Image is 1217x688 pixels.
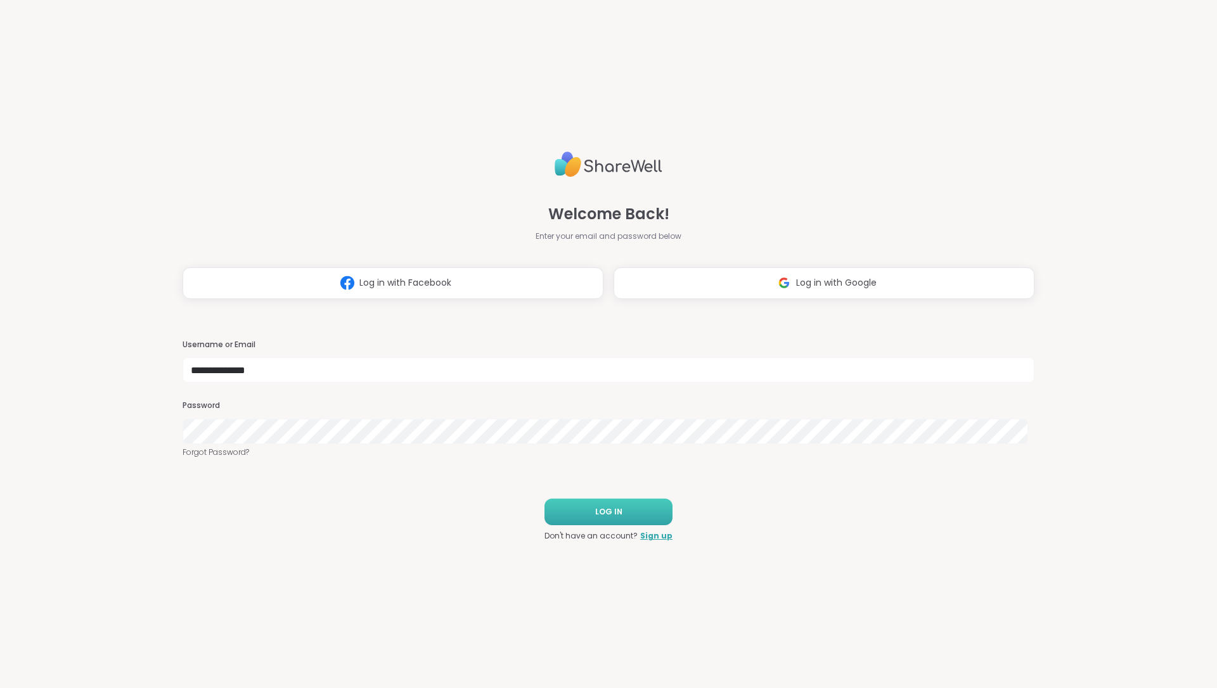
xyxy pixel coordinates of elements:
button: LOG IN [544,499,673,525]
span: Log in with Google [796,276,877,290]
span: Enter your email and password below [536,231,681,242]
span: Don't have an account? [544,530,638,542]
span: Log in with Facebook [359,276,451,290]
button: Log in with Facebook [183,267,603,299]
img: ShareWell Logomark [772,271,796,295]
button: Log in with Google [614,267,1034,299]
h3: Password [183,400,1034,411]
img: ShareWell Logomark [335,271,359,295]
a: Forgot Password? [183,447,1034,458]
span: LOG IN [595,506,622,518]
h3: Username or Email [183,340,1034,350]
img: ShareWell Logo [555,146,662,182]
a: Sign up [640,530,673,542]
span: Welcome Back! [548,203,669,226]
